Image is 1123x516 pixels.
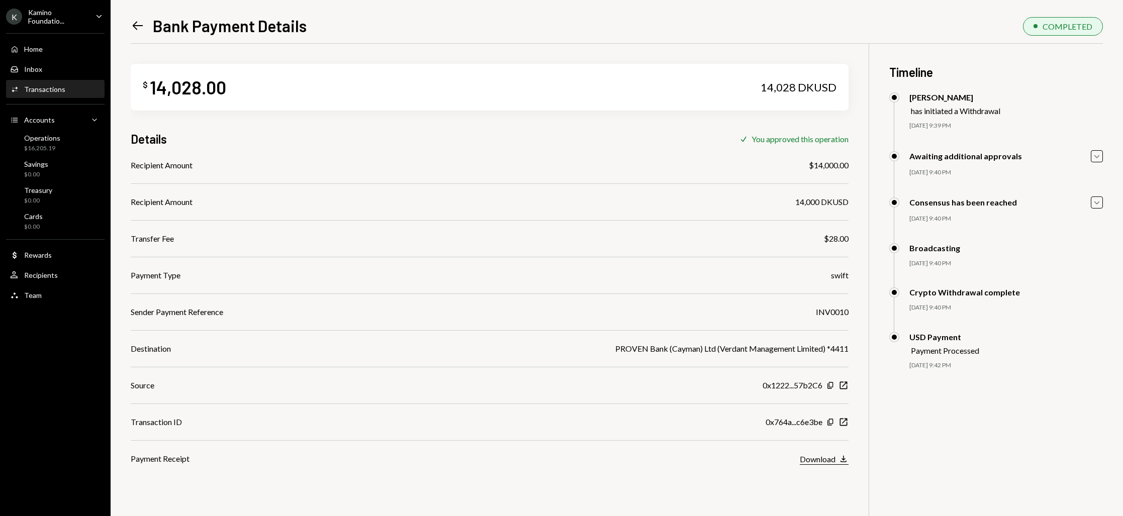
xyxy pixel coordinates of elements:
[143,80,148,90] div: $
[131,269,180,281] div: Payment Type
[6,60,105,78] a: Inbox
[6,9,22,25] div: K
[24,160,48,168] div: Savings
[824,233,849,245] div: $28.00
[6,80,105,98] a: Transactions
[909,259,1103,268] div: [DATE] 9:40 PM
[131,159,193,171] div: Recipient Amount
[24,251,52,259] div: Rewards
[816,306,849,318] div: INV0010
[131,233,174,245] div: Transfer Fee
[131,343,171,355] div: Destination
[24,85,65,93] div: Transactions
[6,111,105,129] a: Accounts
[909,168,1103,177] div: [DATE] 9:40 PM
[24,223,43,231] div: $0.00
[6,209,105,233] a: Cards$0.00
[131,416,182,428] div: Transaction ID
[909,303,1103,312] div: [DATE] 9:40 PM
[766,416,822,428] div: 0x764a...c6e3be
[24,116,55,124] div: Accounts
[24,196,52,205] div: $0.00
[24,134,60,142] div: Operations
[909,332,979,342] div: USD Payment
[24,170,48,179] div: $0.00
[909,92,1000,102] div: [PERSON_NAME]
[800,454,835,464] div: Download
[763,379,822,391] div: 0x1222...57b2C6
[24,65,42,73] div: Inbox
[131,453,190,465] div: Payment Receipt
[831,269,849,281] div: swift
[909,197,1017,207] div: Consensus has been reached
[809,159,849,171] div: $14,000.00
[6,40,105,58] a: Home
[761,80,836,94] div: 14,028 DKUSD
[615,343,849,355] div: PROVEN Bank (Cayman) Ltd (Verdant Management Limited) *4411
[752,134,849,144] div: You approved this operation
[131,379,154,391] div: Source
[24,144,60,153] div: $16,205.19
[131,306,223,318] div: Sender Payment Reference
[153,16,307,36] h1: Bank Payment Details
[131,196,193,208] div: Recipient Amount
[24,186,52,194] div: Treasury
[909,122,1103,130] div: [DATE] 9:39 PM
[24,291,42,299] div: Team
[6,183,105,207] a: Treasury$0.00
[24,45,43,53] div: Home
[150,76,226,98] div: 14,028.00
[28,8,87,25] div: Kamino Foundatio...
[909,215,1103,223] div: [DATE] 9:40 PM
[909,287,1020,297] div: Crypto Withdrawal complete
[6,157,105,181] a: Savings$0.00
[131,131,167,147] h3: Details
[909,151,1022,161] div: Awaiting additional approvals
[800,454,849,465] button: Download
[911,106,1000,116] div: has initiated a Withdrawal
[911,346,979,355] div: Payment Processed
[909,361,1103,370] div: [DATE] 9:42 PM
[1043,22,1092,31] div: COMPLETED
[6,246,105,264] a: Rewards
[24,212,43,221] div: Cards
[24,271,58,279] div: Recipients
[6,131,105,155] a: Operations$16,205.19
[6,266,105,284] a: Recipients
[889,64,1103,80] h3: Timeline
[909,243,960,253] div: Broadcasting
[6,286,105,304] a: Team
[795,196,849,208] div: 14,000 DKUSD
